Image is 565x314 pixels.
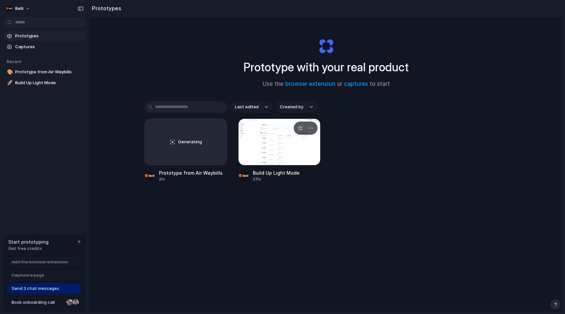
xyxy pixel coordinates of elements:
button: 🎨 [6,69,13,75]
a: 🎨Prototype from Air Waybills [3,67,86,77]
div: Build Up Light Mode [253,169,300,176]
button: 🚀 [6,80,13,86]
a: 🚀Build Up Light Mode [3,78,86,88]
span: Start prototyping [8,238,49,245]
span: belli [15,5,23,12]
div: 🎨 [7,68,12,76]
div: Prototype from Air Waybills [159,169,223,176]
div: Christian Iacullo [72,298,80,306]
div: 2m [159,176,223,182]
span: Book onboarding call [12,299,64,306]
button: Created by [276,101,317,113]
a: Build Up Light ModeBuild Up Light Mode37m [238,119,321,182]
span: Get free credits [8,245,49,252]
button: Last edited [231,101,272,113]
span: Prototype from Air Waybills [15,69,83,75]
span: Capture a page [12,272,44,279]
span: Add the browser extension [12,259,68,265]
div: 37m [253,176,300,182]
span: Last edited [235,104,259,110]
a: browser extension [285,81,335,87]
a: captures [344,81,368,87]
span: Recent [7,59,22,64]
a: Book onboarding call [7,297,82,308]
a: Prototypes [3,31,86,41]
h1: Prototype with your real product [244,58,409,76]
span: Use the or to start [263,80,390,88]
a: Captures [3,42,86,52]
span: Build Up Light Mode [15,80,83,86]
span: Send 3 chat messages [12,285,59,292]
h2: Prototypes [89,4,121,12]
span: Created by [280,104,303,110]
button: belli [3,3,34,14]
a: GeneratingPrototype from Air Waybills2m [144,119,227,182]
span: Captures [15,44,83,50]
div: Nicole Kubica [66,298,74,306]
span: Prototypes [15,33,83,39]
span: Generating [178,139,202,145]
div: 🚀 [7,79,12,87]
